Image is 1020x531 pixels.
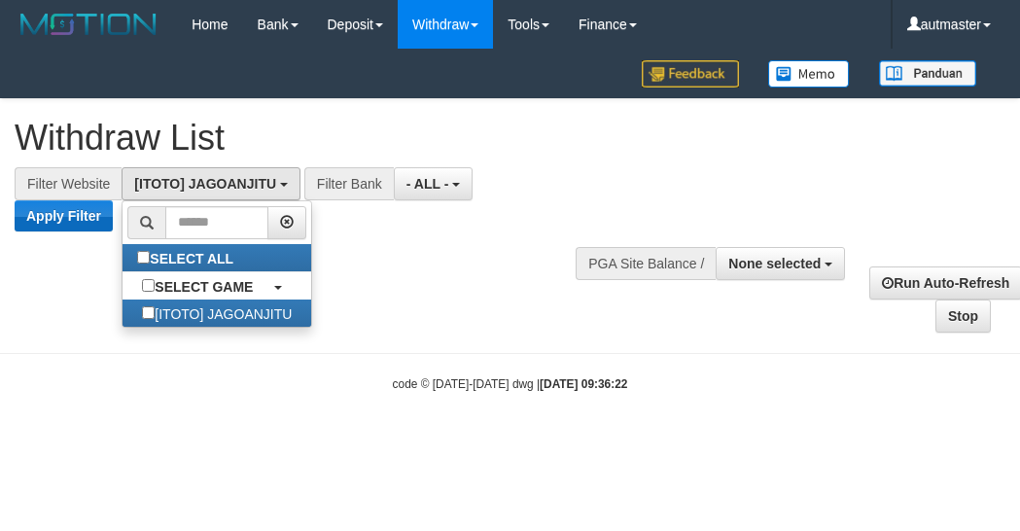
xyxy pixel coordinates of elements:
[879,60,976,87] img: panduan.png
[304,167,394,200] div: Filter Bank
[406,176,449,192] span: - ALL -
[15,10,162,39] img: MOTION_logo.png
[768,60,850,88] img: Button%20Memo.svg
[728,256,821,271] span: None selected
[123,272,311,300] a: SELECT GAME
[122,167,300,200] button: [ITOTO] JAGOANJITU
[123,300,311,327] label: [ITOTO] JAGOANJITU
[716,247,845,280] button: None selected
[394,167,473,200] button: - ALL -
[142,306,155,319] input: [ITOTO] JAGOANJITU
[123,244,253,271] label: SELECT ALL
[15,167,122,200] div: Filter Website
[155,279,253,295] b: SELECT GAME
[540,377,627,391] strong: [DATE] 09:36:22
[393,377,628,391] small: code © [DATE]-[DATE] dwg |
[642,60,739,88] img: Feedback.jpg
[15,119,660,158] h1: Withdraw List
[142,279,155,292] input: SELECT GAME
[137,251,150,264] input: SELECT ALL
[15,200,113,231] button: Apply Filter
[935,300,991,333] a: Stop
[576,247,716,280] div: PGA Site Balance /
[134,176,276,192] span: [ITOTO] JAGOANJITU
